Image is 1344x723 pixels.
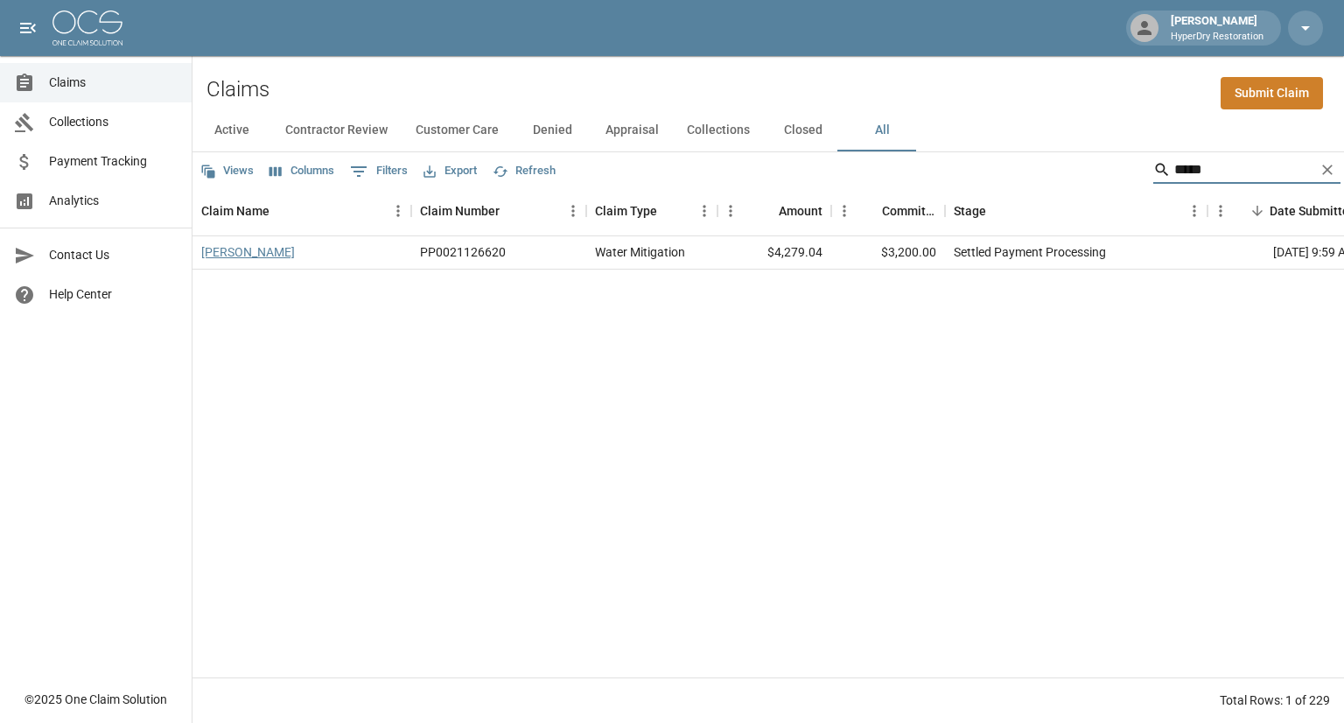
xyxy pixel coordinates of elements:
[49,285,178,304] span: Help Center
[346,158,412,186] button: Show filters
[201,243,295,261] a: [PERSON_NAME]
[779,186,822,235] div: Amount
[24,691,167,708] div: © 2025 One Claim Solution
[49,192,178,210] span: Analytics
[265,158,339,185] button: Select columns
[1221,77,1323,109] a: Submit Claim
[595,243,685,261] div: Water Mitigation
[586,186,717,235] div: Claim Type
[1171,30,1263,45] p: HyperDry Restoration
[831,236,945,270] div: $3,200.00
[691,198,717,224] button: Menu
[831,198,857,224] button: Menu
[10,11,45,46] button: open drawer
[717,186,831,235] div: Amount
[673,109,764,151] button: Collections
[402,109,513,151] button: Customer Care
[206,77,269,102] h2: Claims
[560,198,586,224] button: Menu
[857,199,882,223] button: Sort
[1220,691,1330,709] div: Total Rows: 1 of 229
[271,109,402,151] button: Contractor Review
[1181,198,1207,224] button: Menu
[192,109,1344,151] div: dynamic tabs
[764,109,843,151] button: Closed
[882,186,936,235] div: Committed Amount
[52,11,122,46] img: ocs-logo-white-transparent.png
[1164,12,1270,44] div: [PERSON_NAME]
[488,158,560,185] button: Refresh
[954,186,986,235] div: Stage
[945,186,1207,235] div: Stage
[513,109,591,151] button: Denied
[420,186,500,235] div: Claim Number
[420,243,506,261] div: PP0021126620
[595,186,657,235] div: Claim Type
[192,109,271,151] button: Active
[201,186,269,235] div: Claim Name
[269,199,294,223] button: Sort
[657,199,682,223] button: Sort
[1314,157,1340,183] button: Clear
[954,243,1106,261] div: Settled Payment Processing
[49,113,178,131] span: Collections
[831,186,945,235] div: Committed Amount
[49,74,178,92] span: Claims
[385,198,411,224] button: Menu
[754,199,779,223] button: Sort
[500,199,524,223] button: Sort
[591,109,673,151] button: Appraisal
[717,198,744,224] button: Menu
[1245,199,1270,223] button: Sort
[419,158,481,185] button: Export
[49,152,178,171] span: Payment Tracking
[192,186,411,235] div: Claim Name
[843,109,921,151] button: All
[986,199,1011,223] button: Sort
[717,236,831,270] div: $4,279.04
[1153,156,1340,187] div: Search
[1207,198,1234,224] button: Menu
[196,158,258,185] button: Views
[49,246,178,264] span: Contact Us
[411,186,586,235] div: Claim Number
